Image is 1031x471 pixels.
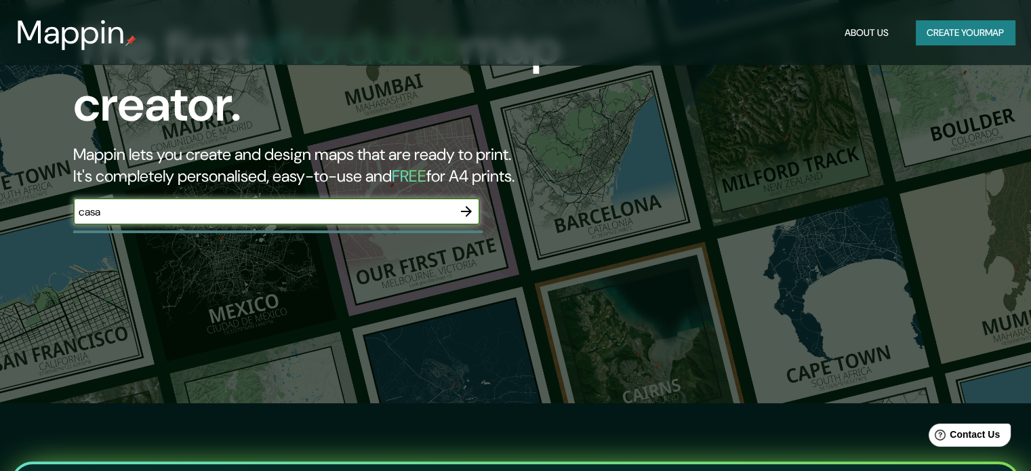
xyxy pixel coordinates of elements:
[73,19,589,144] h1: The first map creator.
[125,35,136,46] img: mappin-pin
[910,418,1016,456] iframe: Help widget launcher
[73,144,589,187] h2: Mappin lets you create and design maps that are ready to print. It's completely personalised, eas...
[392,165,426,186] h5: FREE
[73,204,453,220] input: Choose your favourite place
[16,14,125,52] h3: Mappin
[839,20,894,45] button: About Us
[916,20,1015,45] button: Create yourmap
